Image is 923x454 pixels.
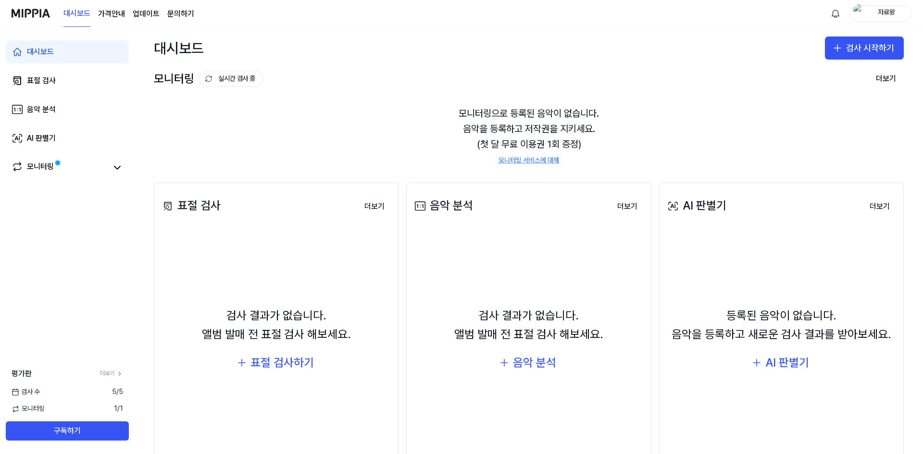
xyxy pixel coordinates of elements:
button: 더보기 [610,197,645,216]
button: 실시간 검사 중 [200,71,263,87]
div: 표절 검사 [27,75,56,86]
div: 검사 결과가 없습니다. 앨범 발매 전 표절 검사 해보세요. [202,307,351,344]
button: AI 판별기 [744,351,819,374]
a: 문의하기 [167,8,194,20]
a: 모니터링 서비스에 대해 [499,156,559,165]
div: 등록된 음악이 없습니다. 음악을 등록하고 새로운 검사 결과를 받아보세요. [672,307,891,344]
a: AI 판별기 [6,127,129,150]
span: 검사 수 [12,387,40,397]
button: 음악 분석 [492,351,566,374]
div: 자료왕 [868,8,905,18]
button: 더보기 [357,197,392,216]
div: 모니터링 [154,70,263,88]
button: 표절 검사하기 [229,351,324,374]
div: AI 판별기 [665,196,726,215]
div: 음악 분석 [27,104,56,115]
div: AI 판별기 [765,354,809,372]
div: 대시보드 [27,46,54,58]
a: 음악 분석 [6,98,129,121]
span: 평가판 [12,368,32,380]
button: 더보기 [862,197,898,216]
a: 더보기 [610,196,645,216]
a: 모니터링 [12,161,108,174]
button: 더보기 [868,69,904,88]
button: profile자료왕 [850,5,911,22]
div: 표절 검사하기 [250,354,314,372]
a: 더보기 [100,369,123,378]
a: 더보기 [862,196,898,216]
div: 대시보드 [154,37,204,60]
span: 모니터링 [12,404,45,414]
img: profile [853,4,865,23]
a: 가격안내 [98,8,125,20]
div: 음악 분석 [513,354,556,372]
div: 모니터링으로 등록된 음악이 없습니다. 음악을 등록하고 저작권을 지키세요. (첫 달 무료 이용권 1회 증정) [154,94,904,177]
div: 모니터링 [27,161,54,174]
div: 검사 결과가 없습니다. 앨범 발매 전 표절 검사 해보세요. [454,307,603,344]
img: 알림 [830,8,841,19]
a: 표절 검사 [6,69,129,92]
a: 대시보드 [6,40,129,63]
a: 업데이트 [133,8,160,20]
div: 표절 검사 [160,196,221,215]
a: 대시보드 [63,0,90,27]
span: 5 / 5 [112,387,123,397]
button: 검사 시작하기 [825,37,904,60]
span: 1 / 1 [114,404,123,414]
div: 음악 분석 [412,196,473,215]
a: 더보기 [357,196,392,216]
button: 구독하기 [6,421,129,441]
div: AI 판별기 [27,133,56,144]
